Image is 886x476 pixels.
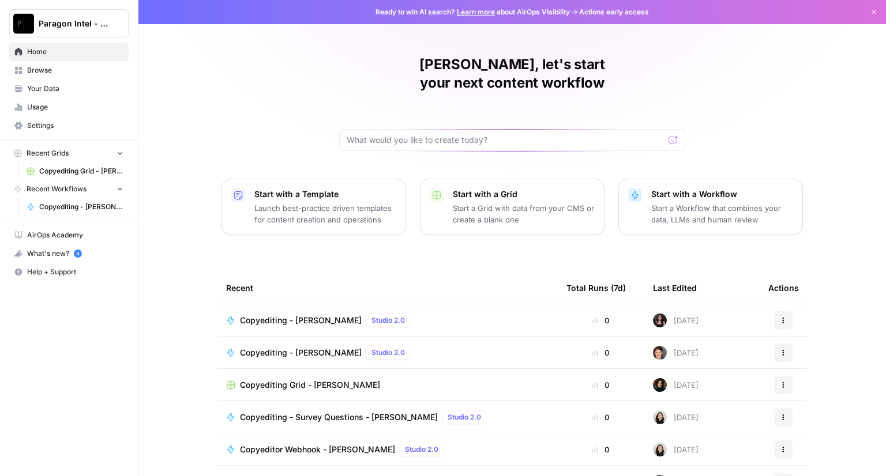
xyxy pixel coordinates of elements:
[653,272,697,304] div: Last Edited
[226,313,548,327] a: Copyediting - [PERSON_NAME]Studio 2.0
[448,412,481,422] span: Studio 2.0
[339,55,685,92] h1: [PERSON_NAME], let's start your next content workflow
[74,250,82,258] a: 5
[653,346,699,360] div: [DATE]
[226,379,548,391] a: Copyediting Grid - [PERSON_NAME]
[651,202,793,225] p: Start a Workflow that combines your data, LLMs and human review
[27,102,123,112] span: Usage
[226,443,548,456] a: Copyeditor Webhook - [PERSON_NAME]Studio 2.0
[27,267,123,277] span: Help + Support
[768,272,799,304] div: Actions
[420,179,605,235] button: Start with a GridStart a Grid with data from your CMS or create a blank one
[653,378,699,392] div: [DATE]
[653,346,667,360] img: qw00ik6ez51o8uf7vgx83yxyzow9
[240,411,438,423] span: Copyediting - Survey Questions - [PERSON_NAME]
[27,230,123,240] span: AirOps Academy
[457,7,495,16] a: Learn more
[9,116,129,135] a: Settings
[376,7,570,17] span: Ready to win AI search? about AirOps Visibility
[254,202,396,225] p: Launch best-practice driven templates for content creation and operations
[405,444,438,455] span: Studio 2.0
[221,179,406,235] button: Start with a TemplateLaunch best-practice driven templates for content creation and operations
[240,315,362,326] span: Copyediting - [PERSON_NAME]
[9,9,129,38] button: Workspace: Paragon Intel - Copyediting
[566,347,635,358] div: 0
[347,134,664,146] input: What would you like to create today?
[9,180,129,198] button: Recent Workflows
[566,411,635,423] div: 0
[653,410,667,424] img: t5ef5oef8zpw1w4g2xghobes91mw
[9,43,129,61] a: Home
[21,198,129,216] a: Copyediting - [PERSON_NAME]
[566,272,626,304] div: Total Runs (7d)
[27,65,123,75] span: Browse
[21,162,129,180] a: Copyediting Grid - [PERSON_NAME]
[254,188,396,200] p: Start with a Template
[371,315,405,326] span: Studio 2.0
[9,244,129,263] button: What's new? 5
[10,245,128,262] div: What's new?
[9,98,129,116] a: Usage
[651,188,793,200] p: Start with a Workflow
[566,379,635,391] div: 0
[9,145,129,162] button: Recent Grids
[27,148,69,158] span: Recent Grids
[39,18,108,29] span: Paragon Intel - Copyediting
[9,80,129,98] a: Your Data
[371,347,405,358] span: Studio 2.0
[240,379,380,391] span: Copyediting Grid - [PERSON_NAME]
[453,188,595,200] p: Start with a Grid
[653,313,667,327] img: 5nlru5lqams5xbrbfyykk2kep4hl
[27,184,87,194] span: Recent Workflows
[579,7,649,17] span: Actions early access
[39,166,123,176] span: Copyediting Grid - [PERSON_NAME]
[226,346,548,360] a: Copyediting - [PERSON_NAME]Studio 2.0
[27,120,123,131] span: Settings
[9,263,129,281] button: Help + Support
[240,444,395,455] span: Copyeditor Webhook - [PERSON_NAME]
[39,202,123,212] span: Copyediting - [PERSON_NAME]
[653,313,699,327] div: [DATE]
[13,13,34,34] img: Paragon Intel - Copyediting Logo
[653,378,667,392] img: trpfjrwlykpjh1hxat11z5guyxrg
[27,84,123,94] span: Your Data
[9,226,129,244] a: AirOps Academy
[653,443,699,456] div: [DATE]
[9,61,129,80] a: Browse
[27,47,123,57] span: Home
[566,315,635,326] div: 0
[226,410,548,424] a: Copyediting - Survey Questions - [PERSON_NAME]Studio 2.0
[653,410,699,424] div: [DATE]
[240,347,362,358] span: Copyediting - [PERSON_NAME]
[653,443,667,456] img: t5ef5oef8zpw1w4g2xghobes91mw
[566,444,635,455] div: 0
[226,272,548,304] div: Recent
[76,251,79,256] text: 5
[453,202,595,225] p: Start a Grid with data from your CMS or create a blank one
[618,179,803,235] button: Start with a WorkflowStart a Workflow that combines your data, LLMs and human review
